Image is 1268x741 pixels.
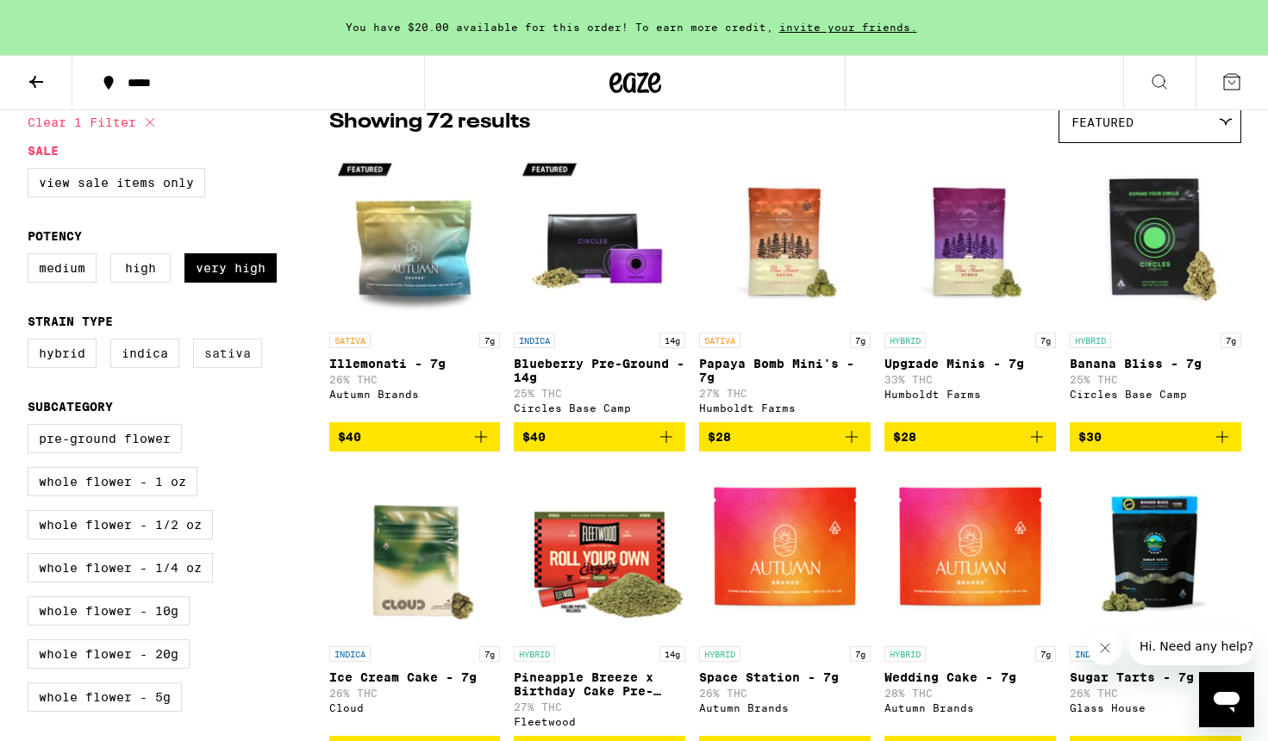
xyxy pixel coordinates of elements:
[699,646,740,662] p: HYBRID
[329,333,371,348] p: SATIVA
[1129,627,1254,665] iframe: Message from company
[699,402,871,414] div: Humboldt Farms
[329,374,501,385] p: 26% THC
[28,424,182,453] label: Pre-ground Flower
[28,144,59,158] legend: Sale
[514,152,685,324] img: Circles Base Camp - Blueberry Pre-Ground - 14g
[28,400,113,414] legend: Subcategory
[1070,374,1241,385] p: 25% THC
[28,101,160,144] button: Clear 1 filter
[514,716,685,727] div: Fleetwood
[884,152,1056,324] img: Humboldt Farms - Upgrade Minis - 7g
[329,465,501,736] a: Open page for Ice Cream Cake - 7g from Cloud
[1070,465,1241,638] img: Glass House - Sugar Tarts - 7g
[1221,333,1241,348] p: 7g
[329,357,501,370] p: Illemonati - 7g
[329,108,530,137] p: Showing 72 results
[1199,672,1254,727] iframe: Button to launch messaging window
[28,510,213,539] label: Whole Flower - 1/2 oz
[1070,333,1111,348] p: HYBRID
[699,357,871,384] p: Papaya Bomb Mini's - 7g
[514,422,685,451] button: Add to bag
[28,682,182,712] label: Whole Flower - 5g
[1070,422,1241,451] button: Add to bag
[514,152,685,422] a: Open page for Blueberry Pre-Ground - 14g from Circles Base Camp
[479,333,500,348] p: 7g
[329,702,501,713] div: Cloud
[329,422,501,451] button: Add to bag
[884,422,1056,451] button: Add to bag
[28,253,97,283] label: Medium
[699,465,871,638] img: Autumn Brands - Space Station - 7g
[850,646,871,662] p: 7g
[329,670,501,684] p: Ice Cream Cake - 7g
[884,688,1056,699] p: 28% THC
[514,357,685,384] p: Blueberry Pre-Ground - 14g
[1070,670,1241,684] p: Sugar Tarts - 7g
[884,465,1056,638] img: Autumn Brands - Wedding Cake - 7g
[514,388,685,399] p: 25% THC
[28,467,197,496] label: Whole Flower - 1 oz
[1070,389,1241,400] div: Circles Base Camp
[28,553,213,582] label: Whole Flower - 1/4 oz
[1035,333,1056,348] p: 7g
[514,333,555,348] p: INDICA
[514,670,685,698] p: Pineapple Breeze x Birthday Cake Pre-Ground - 14g
[884,670,1056,684] p: Wedding Cake - 7g
[28,596,190,626] label: Whole Flower - 10g
[28,229,82,243] legend: Potency
[884,374,1056,385] p: 33% THC
[893,430,916,444] span: $28
[514,402,685,414] div: Circles Base Camp
[514,646,555,662] p: HYBRID
[1071,115,1134,129] span: Featured
[773,22,923,33] span: invite your friends.
[699,702,871,713] div: Autumn Brands
[699,333,740,348] p: SATIVA
[28,314,113,328] legend: Strain Type
[1070,357,1241,370] p: Banana Bliss - 7g
[329,646,371,662] p: INDICA
[1070,646,1111,662] p: INDICA
[28,339,97,368] label: Hybrid
[884,152,1056,422] a: Open page for Upgrade Minis - 7g from Humboldt Farms
[28,168,205,197] label: View Sale Items Only
[110,339,179,368] label: Indica
[329,465,501,638] img: Cloud - Ice Cream Cake - 7g
[884,646,926,662] p: HYBRID
[514,701,685,713] p: 27% THC
[1070,702,1241,713] div: Glass House
[338,430,361,444] span: $40
[1035,646,1056,662] p: 7g
[329,152,501,422] a: Open page for Illemonati - 7g from Autumn Brands
[1070,152,1241,422] a: Open page for Banana Bliss - 7g from Circles Base Camp
[514,465,685,736] a: Open page for Pineapple Breeze x Birthday Cake Pre-Ground - 14g from Fleetwood
[329,152,501,324] img: Autumn Brands - Illemonati - 7g
[1078,430,1102,444] span: $30
[699,152,871,324] img: Humboldt Farms - Papaya Bomb Mini's - 7g
[708,430,731,444] span: $28
[1070,688,1241,699] p: 26% THC
[699,670,871,684] p: Space Station - 7g
[329,688,501,699] p: 26% THC
[346,22,773,33] span: You have $20.00 available for this order! To earn more credit,
[699,152,871,422] a: Open page for Papaya Bomb Mini's - 7g from Humboldt Farms
[1070,152,1241,324] img: Circles Base Camp - Banana Bliss - 7g
[699,688,871,699] p: 26% THC
[699,422,871,451] button: Add to bag
[884,357,1056,370] p: Upgrade Minis - 7g
[329,389,501,400] div: Autumn Brands
[884,702,1056,713] div: Autumn Brands
[193,339,262,368] label: Sativa
[850,333,871,348] p: 7g
[659,646,685,662] p: 14g
[699,465,871,736] a: Open page for Space Station - 7g from Autumn Brands
[184,253,277,283] label: Very High
[884,465,1056,736] a: Open page for Wedding Cake - 7g from Autumn Brands
[522,430,546,444] span: $40
[699,388,871,399] p: 27% THC
[479,646,500,662] p: 7g
[1070,465,1241,736] a: Open page for Sugar Tarts - 7g from Glass House
[110,253,171,283] label: High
